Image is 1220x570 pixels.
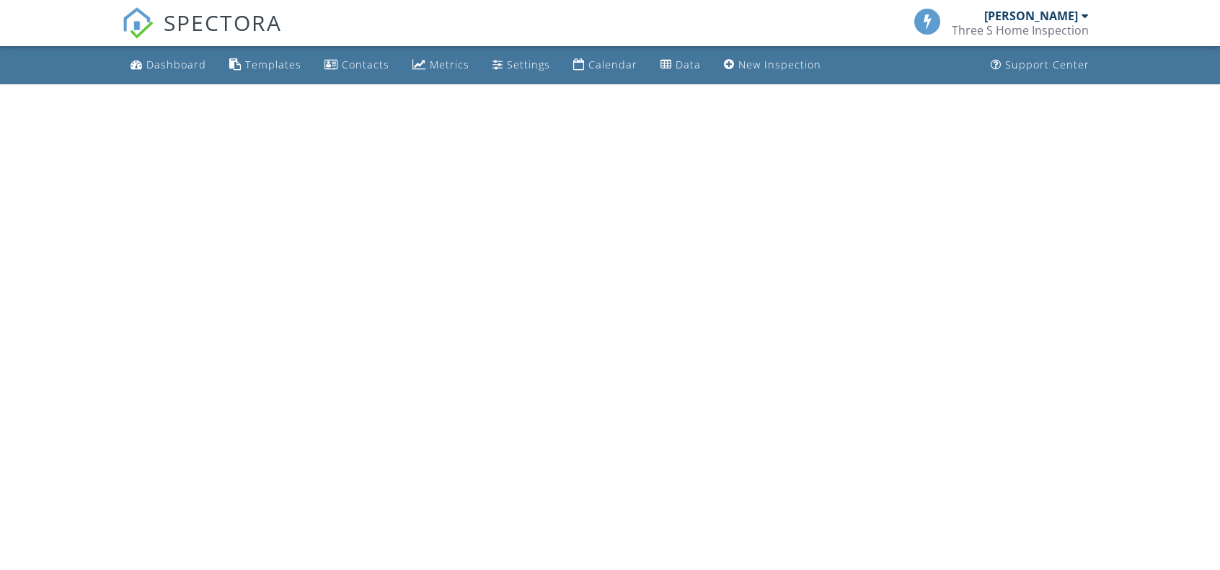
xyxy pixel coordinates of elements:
[655,52,707,79] a: Data
[245,58,301,71] div: Templates
[984,9,1078,23] div: [PERSON_NAME]
[122,19,282,50] a: SPECTORA
[164,7,282,37] span: SPECTORA
[146,58,206,71] div: Dashboard
[224,52,307,79] a: Templates
[985,52,1095,79] a: Support Center
[718,52,827,79] a: New Inspection
[952,23,1089,37] div: Three S Home Inspection
[1005,58,1089,71] div: Support Center
[676,58,701,71] div: Data
[122,7,154,39] img: The Best Home Inspection Software - Spectora
[487,52,556,79] a: Settings
[738,58,821,71] div: New Inspection
[319,52,395,79] a: Contacts
[342,58,389,71] div: Contacts
[407,52,475,79] a: Metrics
[588,58,637,71] div: Calendar
[125,52,212,79] a: Dashboard
[507,58,550,71] div: Settings
[567,52,643,79] a: Calendar
[430,58,469,71] div: Metrics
